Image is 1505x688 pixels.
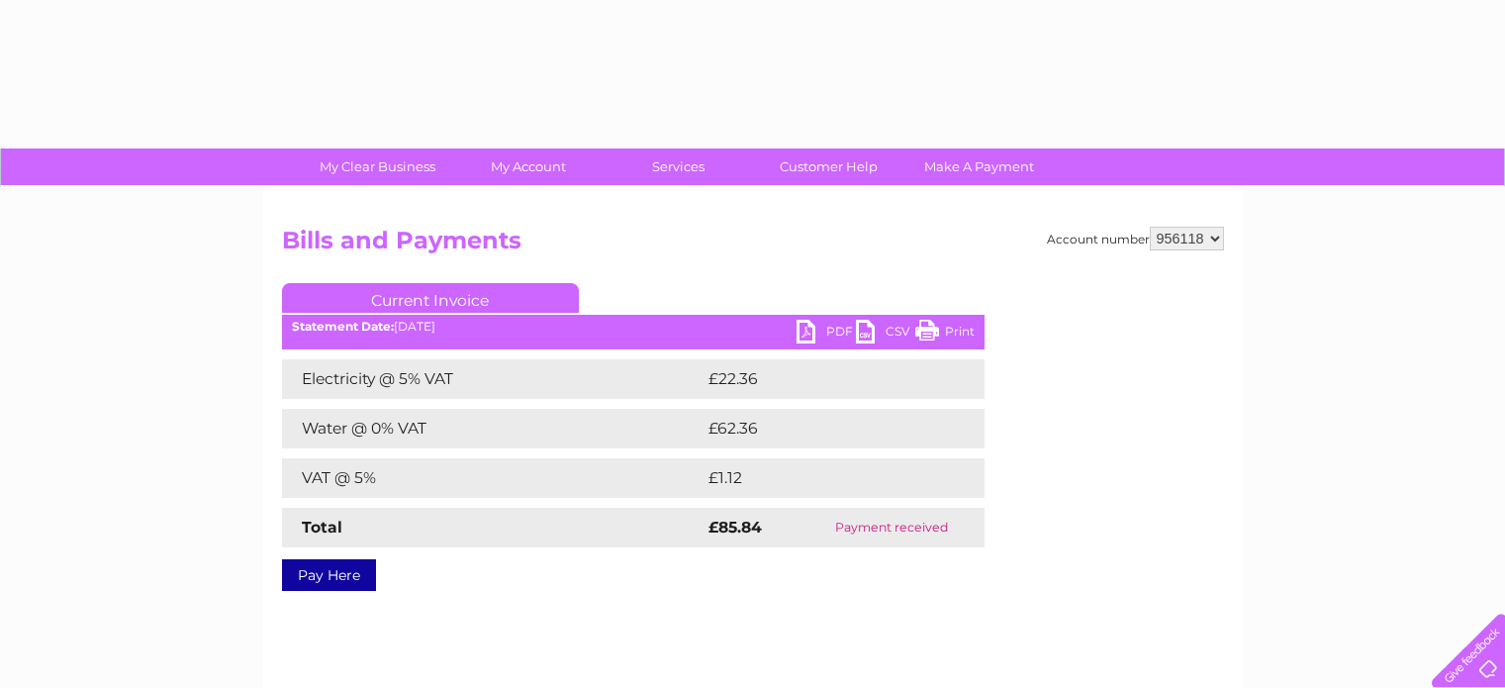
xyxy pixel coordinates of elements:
a: Print [915,320,975,348]
a: Pay Here [282,559,376,591]
td: Water @ 0% VAT [282,409,704,448]
strong: £85.84 [708,518,762,537]
strong: Total [302,518,342,537]
td: £1.12 [704,458,932,498]
a: Make A Payment [897,148,1061,185]
td: Payment received [799,508,984,547]
td: Electricity @ 5% VAT [282,359,704,399]
a: My Clear Business [296,148,459,185]
a: CSV [856,320,915,348]
b: Statement Date: [292,319,394,334]
td: £22.36 [704,359,944,399]
div: [DATE] [282,320,985,334]
a: Customer Help [747,148,910,185]
a: My Account [446,148,610,185]
a: Current Invoice [282,283,579,313]
td: £62.36 [704,409,944,448]
h2: Bills and Payments [282,227,1224,264]
div: Account number [1047,227,1224,250]
a: Services [597,148,760,185]
td: VAT @ 5% [282,458,704,498]
a: PDF [797,320,856,348]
